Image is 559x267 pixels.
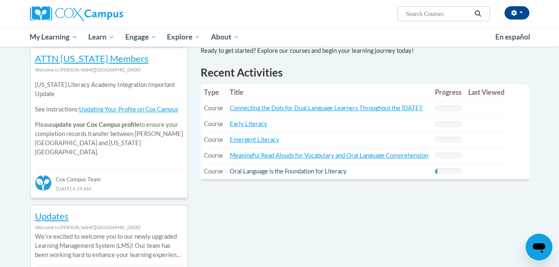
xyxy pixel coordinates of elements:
div: Progress, % [435,168,437,174]
th: Type [201,84,226,101]
a: En español [490,28,536,46]
a: Updates [35,210,69,222]
span: Engage [125,32,157,42]
p: [US_STATE] Literacy Academy Integration Important Update [35,80,183,99]
div: Please to ensure your completion records transfer between [PERSON_NAME][GEOGRAPHIC_DATA] and [US_... [35,74,183,163]
iframe: Button to launch messaging window [526,234,552,260]
a: ATTN [US_STATE] Members [35,53,149,64]
p: Weʹre excited to welcome you to our newly upgraded Learning Management System (LMS)! Our team has... [35,232,183,260]
div: Cox Campus Team [35,169,183,184]
span: My Learning [30,32,77,42]
a: Connecting the Dots for Dual Language Learners Throughout the [DATE]! [230,104,423,111]
th: Last Viewed [465,84,508,101]
span: Course [204,152,223,159]
p: See instructions: [35,105,183,114]
span: Learn [88,32,114,42]
input: Search Courses [405,9,472,19]
button: Search [472,9,484,19]
button: Account Settings [504,6,529,20]
a: Oral Language is the Foundation for Literacy [230,168,347,175]
a: About [206,27,245,47]
a: My Learning [25,27,83,47]
h1: Recent Activities [201,65,529,80]
a: Early Literacy [230,120,267,127]
span: Course [204,136,223,143]
img: Cox Campus Team [35,175,52,191]
span: Course [204,120,223,127]
a: Explore [161,27,206,47]
span: Course [204,104,223,111]
a: Learn [83,27,120,47]
span: About [211,32,239,42]
img: Cox Campus [30,6,123,21]
div: Welcome to [PERSON_NAME][GEOGRAPHIC_DATA]! [35,223,183,232]
div: [DATE] 4:39 AM [35,184,183,193]
a: Engage [120,27,162,47]
span: En español [495,32,530,41]
span: Course [204,168,223,175]
th: Title [226,84,432,101]
a: Updating Your Profile on Cox Campus [79,106,178,113]
div: Main menu [17,27,542,47]
a: Emergent Literacy [230,136,279,143]
th: Progress [432,84,465,101]
div: Welcome to [PERSON_NAME][GEOGRAPHIC_DATA]! [35,65,183,74]
b: update your Cox Campus profile [52,121,139,128]
span: Explore [167,32,200,42]
a: Meaningful Read Alouds for Vocabulary and Oral Language Comprehension [230,152,428,159]
a: Cox Campus [30,6,188,21]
